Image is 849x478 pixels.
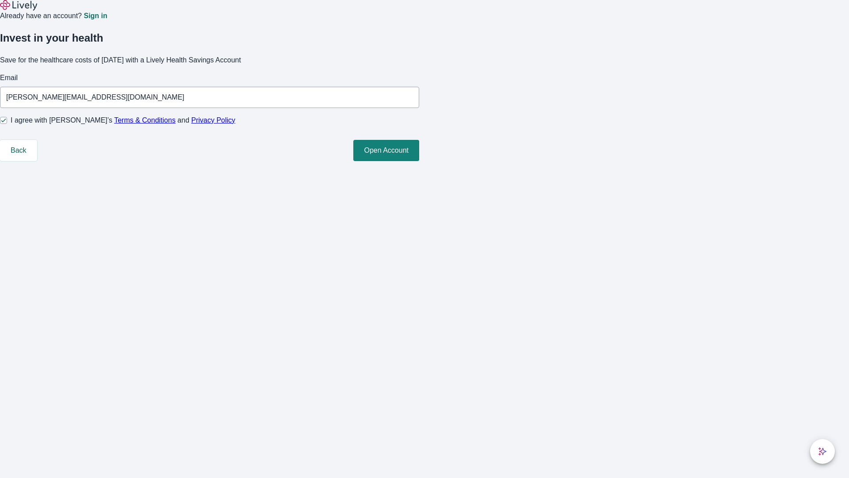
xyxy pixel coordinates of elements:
a: Sign in [84,12,107,19]
a: Terms & Conditions [114,116,176,124]
a: Privacy Policy [191,116,236,124]
span: I agree with [PERSON_NAME]’s and [11,115,235,126]
button: chat [810,439,835,464]
svg: Lively AI Assistant [818,447,827,456]
button: Open Account [353,140,419,161]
